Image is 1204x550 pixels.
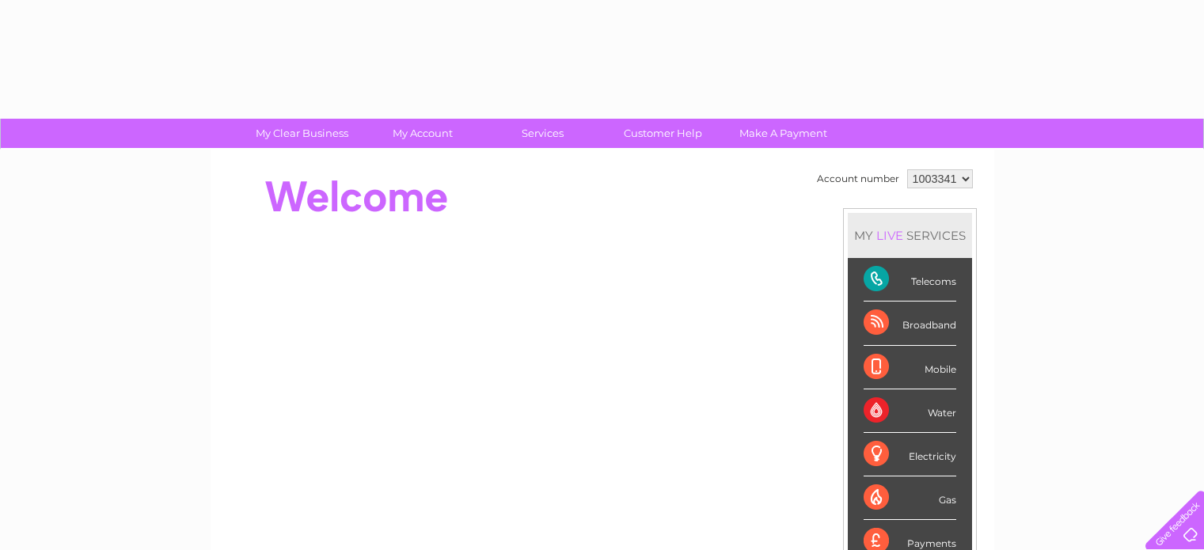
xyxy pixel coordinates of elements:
td: Account number [813,165,903,192]
a: My Clear Business [237,119,367,148]
a: Services [477,119,608,148]
div: Gas [864,476,956,520]
a: Customer Help [598,119,728,148]
div: Mobile [864,346,956,389]
div: MY SERVICES [848,213,972,258]
div: Electricity [864,433,956,476]
div: Broadband [864,302,956,345]
a: Make A Payment [718,119,849,148]
a: My Account [357,119,488,148]
div: Telecoms [864,258,956,302]
div: Water [864,389,956,433]
div: LIVE [873,228,906,243]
